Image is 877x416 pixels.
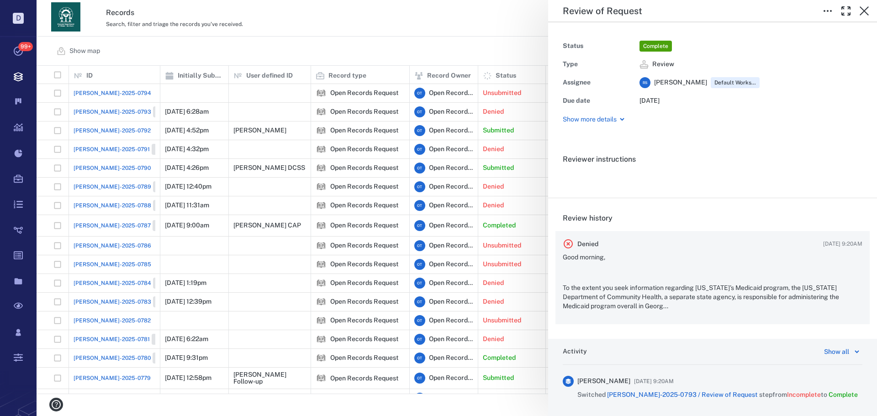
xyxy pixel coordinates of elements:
span: Default Workspace [713,79,758,87]
div: Show all [824,346,849,357]
span: [DATE] 9:20AM [634,376,674,387]
h5: Review of Request [563,5,642,17]
span: [DATE] [639,97,660,104]
span: [PERSON_NAME] [577,377,630,386]
span: Review [652,60,674,69]
span: 99+ [18,42,33,51]
h6: Reviewer instructions [563,154,862,165]
button: Close [855,2,873,20]
p: To the extent you seek information regarding [US_STATE]’s Medicaid program, the [US_STATE] Depart... [563,284,862,311]
div: Type [563,58,636,71]
div: Due date [563,95,636,107]
p: Good morning, [563,253,862,262]
span: Complete [641,42,670,50]
span: Help [21,6,39,15]
div: R S [639,77,650,88]
button: Toggle Fullscreen [837,2,855,20]
h6: Activity [563,347,587,356]
div: Status [563,40,636,53]
h6: Review history [563,213,862,224]
span: Switched step from to [577,390,858,400]
span: . [563,173,565,182]
span: [PERSON_NAME] [654,78,707,87]
p: D [13,13,24,24]
span: Complete [829,391,858,398]
p: Denied [577,240,598,249]
button: Toggle to Edit Boxes [819,2,837,20]
span: Incomplete [787,391,821,398]
p: Show more details [563,115,617,124]
div: Denied[DATE] 9:20AMGood morning, To the extent you seek information regarding [US_STATE]’s Medica... [555,231,870,324]
span: [DATE] 9:20AM [823,240,862,248]
div: Assignee [563,76,636,89]
a: [PERSON_NAME]-2025-0793 / Review of Request [607,391,758,398]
